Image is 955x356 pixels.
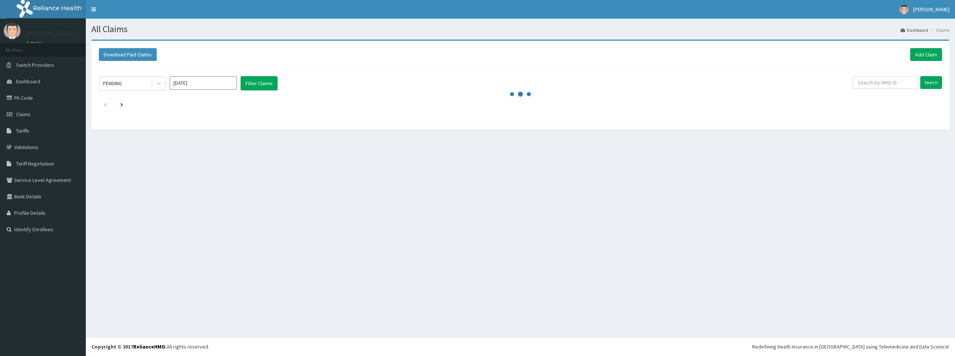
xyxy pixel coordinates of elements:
[899,5,909,14] img: User Image
[16,78,40,85] span: Dashboard
[170,76,237,90] input: Select Month and Year
[16,160,54,167] span: Tariff Negotiation
[99,48,157,61] button: Download Paid Claims
[91,343,167,350] strong: Copyright © 2017 .
[913,6,949,13] span: [PERSON_NAME]
[509,83,532,105] svg: audio-loading
[853,76,918,89] input: Search by HMO ID
[86,337,955,356] footer: All rights reserved.
[91,24,949,34] h1: All Claims
[26,41,44,46] a: Online
[120,101,123,108] a: Next page
[16,111,31,118] span: Claims
[929,27,949,33] li: Claims
[4,22,21,39] img: User Image
[910,48,942,61] a: Add Claim
[752,343,949,350] div: Redefining Heath Insurance in [GEOGRAPHIC_DATA] using Telemedicine and Data Science!
[133,343,165,350] a: RelianceHMO
[16,127,29,134] span: Tariffs
[104,101,107,108] a: Previous page
[26,30,75,37] p: [PERSON_NAME]
[103,80,122,87] div: PENDING
[920,76,942,89] input: Search
[241,76,278,90] button: Filter Claims
[16,62,54,68] span: Switch Providers
[901,27,928,33] a: Dashboard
